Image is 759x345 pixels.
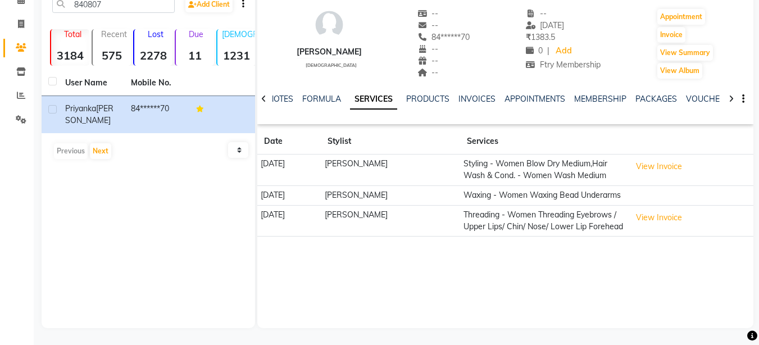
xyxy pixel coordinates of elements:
a: PRODUCTS [406,94,449,104]
p: Lost [139,29,172,39]
button: View Invoice [631,209,687,226]
th: User Name [58,70,124,96]
button: View Invoice [631,158,687,175]
td: [DATE] [257,155,321,186]
td: Styling - Women Blow Dry Medium,Hair Wash & Cond. - Women Wash Medium [460,155,628,186]
span: -- [417,20,439,30]
p: [DEMOGRAPHIC_DATA] [222,29,256,39]
td: Threading - Women Threading Eyebrows / Upper Lips/ Chin/ Nose/ Lower Lip Forehead [460,205,628,237]
button: View Album [657,63,702,79]
a: MEMBERSHIP [574,94,626,104]
a: NOTES [268,94,293,104]
span: ₹ [526,32,531,42]
span: -- [417,44,439,54]
strong: 3184 [51,48,89,62]
span: -- [417,56,439,66]
a: FORMULA [302,94,341,104]
td: [PERSON_NAME] [321,205,460,237]
span: 0 [526,46,543,56]
span: 1383.5 [526,32,555,42]
td: Waxing - Women Waxing Bead Underarms [460,185,628,205]
span: -- [526,8,547,19]
p: Total [56,29,89,39]
td: [PERSON_NAME] [321,155,460,186]
img: avatar [312,8,346,42]
td: [DATE] [257,185,321,205]
span: Ftry Membership [526,60,601,70]
th: Stylist [321,129,460,155]
strong: 1231 [217,48,256,62]
th: Mobile No. [124,70,190,96]
td: [PERSON_NAME] [321,185,460,205]
span: [DATE] [526,20,565,30]
button: Invoice [657,27,685,43]
a: PACKAGES [635,94,677,104]
strong: 575 [93,48,131,62]
strong: 11 [176,48,214,62]
a: SERVICES [350,89,397,110]
button: Appointment [657,9,705,25]
span: -- [417,8,439,19]
span: | [547,45,549,57]
th: Date [257,129,321,155]
td: [DATE] [257,205,321,237]
span: Priyanka [65,103,96,114]
div: [PERSON_NAME] [297,46,362,58]
strong: 2278 [134,48,172,62]
a: Add [554,43,574,59]
th: Services [460,129,628,155]
button: View Summary [657,45,713,61]
span: [DEMOGRAPHIC_DATA] [306,62,357,68]
span: -- [417,67,439,78]
button: Next [90,143,111,159]
a: VOUCHERS [686,94,730,104]
p: Recent [97,29,131,39]
p: Due [178,29,214,39]
a: INVOICES [458,94,496,104]
a: APPOINTMENTS [505,94,565,104]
